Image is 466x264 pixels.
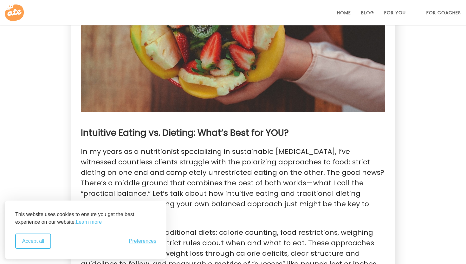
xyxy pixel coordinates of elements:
a: For Coaches [426,10,461,15]
button: Accept all cookies [15,234,51,249]
button: Toggle preferences [129,238,156,244]
p: In my years as a nutritionist specializing in sustainable [MEDICAL_DATA], I’ve witnessed countles... [81,146,385,220]
a: Learn more [76,218,102,226]
p: This website uses cookies to ensure you get the best experience on our website. [15,211,156,226]
a: Home [337,10,351,15]
a: Blog [361,10,374,15]
h3: Intuitive Eating vs. Dieting: What’s Best for YOU? [81,127,385,139]
a: For You [384,10,406,15]
span: Preferences [129,238,156,244]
